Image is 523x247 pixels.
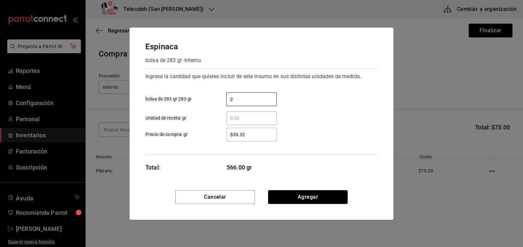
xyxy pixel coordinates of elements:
div: bolsa de 283 gr - Interno [145,55,201,66]
span: 566.00 gr [227,163,277,172]
input: Precio de compra: gr [226,131,277,139]
input: bolsa de 283 gr 283 gr [226,95,277,103]
span: bolsa de 283 gr 283 gr [145,96,192,102]
span: Precio de compra: gr [145,131,188,138]
div: Ingresa la cantidad que quieres incluir de este insumo en sus distintas unidades de medida. [145,71,378,82]
button: Agregar [268,190,348,204]
button: Cancelar [175,190,255,204]
div: Total: [145,163,161,172]
input: Unidad de receta: gr [226,114,277,122]
span: Unidad de receta: gr [145,115,187,122]
div: Espinaca [145,41,201,53]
